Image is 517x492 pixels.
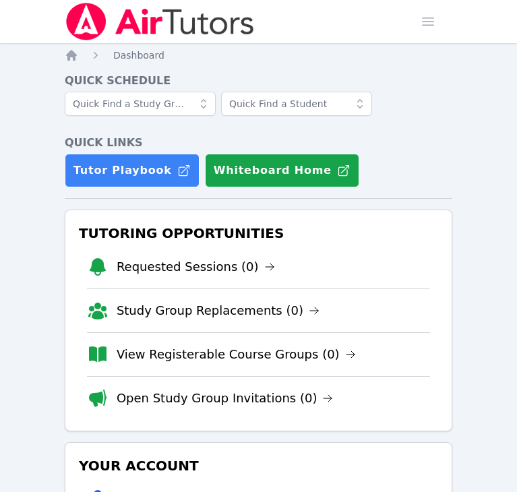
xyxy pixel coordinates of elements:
[117,257,275,276] a: Requested Sessions (0)
[65,3,255,40] img: Air Tutors
[117,389,334,408] a: Open Study Group Invitations (0)
[65,73,452,89] h4: Quick Schedule
[65,135,452,151] h4: Quick Links
[205,154,359,187] button: Whiteboard Home
[65,154,200,187] a: Tutor Playbook
[113,49,164,62] a: Dashboard
[65,92,216,116] input: Quick Find a Study Group
[117,301,320,320] a: Study Group Replacements (0)
[117,345,356,364] a: View Registerable Course Groups (0)
[65,49,452,62] nav: Breadcrumb
[76,454,441,478] h3: Your Account
[113,50,164,61] span: Dashboard
[76,221,441,245] h3: Tutoring Opportunities
[221,92,372,116] input: Quick Find a Student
